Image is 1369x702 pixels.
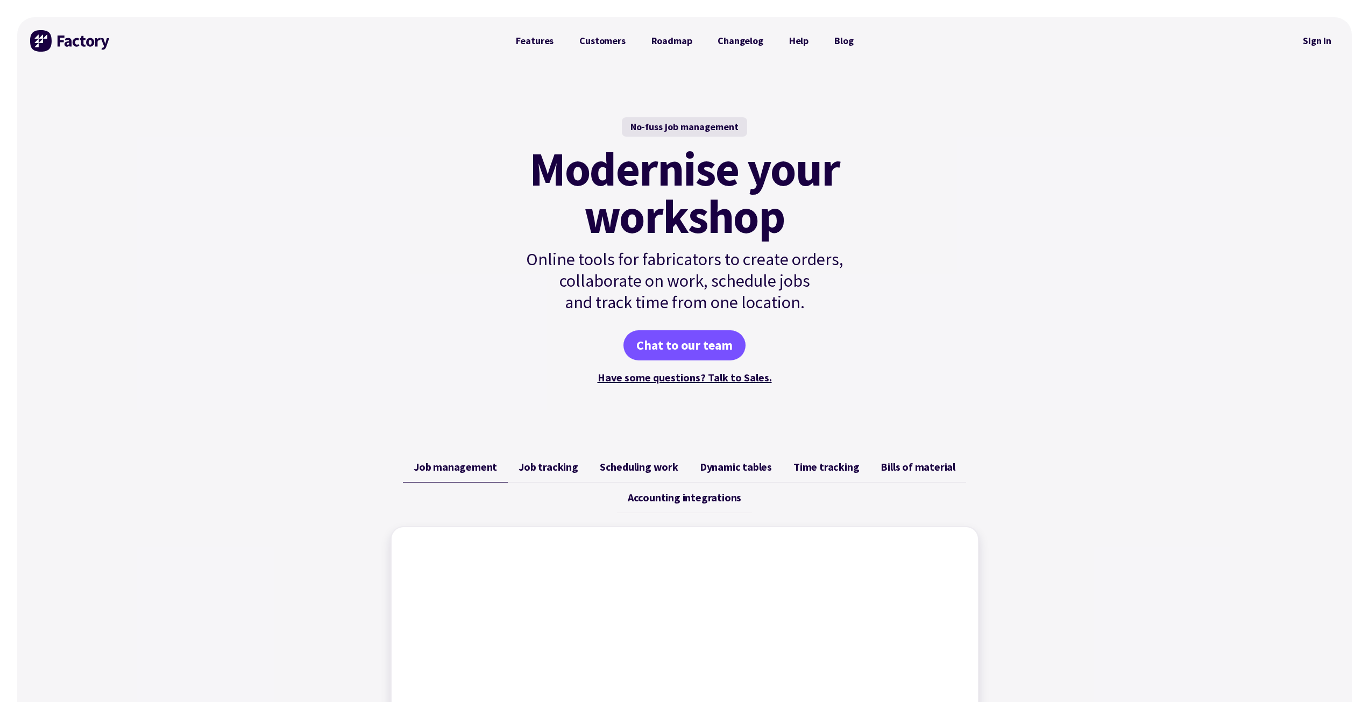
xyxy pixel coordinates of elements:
a: Roadmap [639,30,705,52]
span: Job tracking [519,460,578,473]
span: Job management [414,460,497,473]
a: Blog [821,30,866,52]
span: Time tracking [793,460,859,473]
span: Accounting integrations [628,491,741,504]
nav: Primary Navigation [503,30,867,52]
a: Features [503,30,567,52]
div: No-fuss job management [622,117,747,137]
img: Factory [30,30,111,52]
a: Have some questions? Talk to Sales. [598,371,772,384]
a: Changelog [705,30,776,52]
span: Dynamic tables [700,460,772,473]
a: Chat to our team [623,330,746,360]
mark: Modernise your workshop [529,145,840,240]
nav: Secondary Navigation [1295,29,1339,53]
span: Bills of material [881,460,955,473]
a: Customers [566,30,638,52]
p: Online tools for fabricators to create orders, collaborate on work, schedule jobs and track time ... [503,249,867,313]
span: Scheduling work [600,460,678,473]
a: Help [776,30,821,52]
iframe: Chat Widget [1315,650,1369,702]
a: Sign in [1295,29,1339,53]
